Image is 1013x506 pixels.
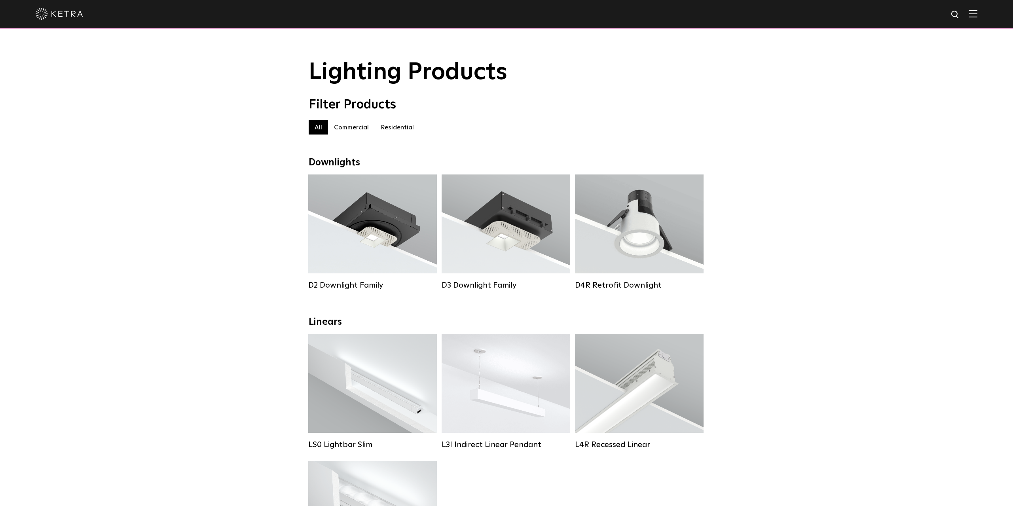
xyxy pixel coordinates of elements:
[328,120,375,135] label: Commercial
[375,120,420,135] label: Residential
[308,440,437,449] div: LS0 Lightbar Slim
[309,97,704,112] div: Filter Products
[309,316,704,328] div: Linears
[950,10,960,20] img: search icon
[442,280,570,290] div: D3 Downlight Family
[308,280,437,290] div: D2 Downlight Family
[575,440,704,449] div: L4R Recessed Linear
[308,174,437,290] a: D2 Downlight Family Lumen Output:1200Colors:White / Black / Gloss Black / Silver / Bronze / Silve...
[309,120,328,135] label: All
[442,440,570,449] div: L3I Indirect Linear Pendant
[309,61,507,84] span: Lighting Products
[308,334,437,449] a: LS0 Lightbar Slim Lumen Output:200 / 350Colors:White / BlackControl:X96 Controller
[575,280,704,290] div: D4R Retrofit Downlight
[36,8,83,20] img: ketra-logo-2019-white
[442,174,570,290] a: D3 Downlight Family Lumen Output:700 / 900 / 1100Colors:White / Black / Silver / Bronze / Paintab...
[442,334,570,449] a: L3I Indirect Linear Pendant Lumen Output:400 / 600 / 800 / 1000Housing Colors:White / BlackContro...
[575,334,704,449] a: L4R Recessed Linear Lumen Output:400 / 600 / 800 / 1000Colors:White / BlackControl:Lutron Clear C...
[969,10,977,17] img: Hamburger%20Nav.svg
[309,157,704,169] div: Downlights
[575,174,704,290] a: D4R Retrofit Downlight Lumen Output:800Colors:White / BlackBeam Angles:15° / 25° / 40° / 60°Watta...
